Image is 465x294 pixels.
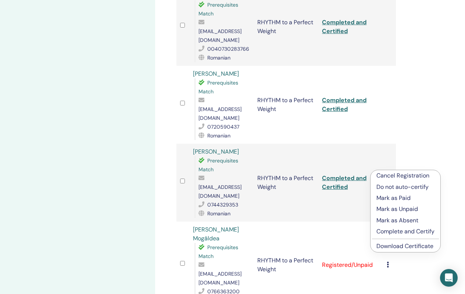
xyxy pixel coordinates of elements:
[207,123,239,130] span: 0720590437
[198,157,238,173] span: Prerequisites Match
[193,148,239,155] a: [PERSON_NAME]
[322,96,366,113] a: Completed and Certified
[322,174,366,191] a: Completed and Certified
[254,66,318,144] td: RHYTHM to a Perfect Weight
[207,132,230,139] span: Romanian
[198,270,242,286] span: [EMAIL_ADDRESS][DOMAIN_NAME]
[198,1,238,17] span: Prerequisites Match
[198,106,242,121] span: [EMAIL_ADDRESS][DOMAIN_NAME]
[207,46,249,52] span: 0040730283766
[207,210,230,217] span: Romanian
[207,201,238,208] span: 0744329353
[198,28,242,43] span: [EMAIL_ADDRESS][DOMAIN_NAME]
[440,269,458,287] div: Open Intercom Messenger
[198,184,242,199] span: [EMAIL_ADDRESS][DOMAIN_NAME]
[198,244,238,259] span: Prerequisites Match
[376,227,434,236] p: Complete and Certify
[254,144,318,222] td: RHYTHM to a Perfect Weight
[207,54,230,61] span: Romanian
[376,216,434,225] p: Mark as Absent
[198,79,238,95] span: Prerequisites Match
[322,18,366,35] a: Completed and Certified
[193,70,239,78] a: [PERSON_NAME]
[193,226,239,242] a: [PERSON_NAME] Mogâldea
[376,171,434,180] p: Cancel Registration
[376,205,434,214] p: Mark as Unpaid
[376,242,433,250] a: Download Certificate
[376,194,434,202] p: Mark as Paid
[376,183,434,191] p: Do not auto-certify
